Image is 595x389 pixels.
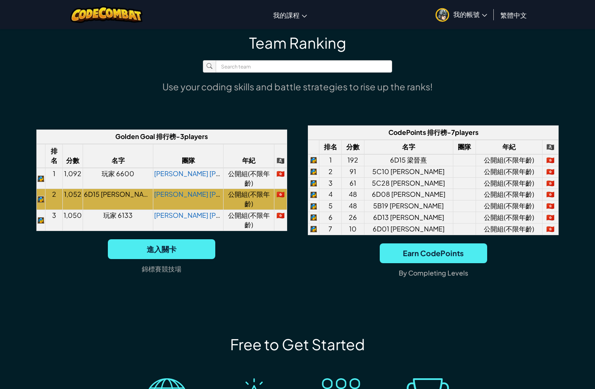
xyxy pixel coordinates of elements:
td: 5 [319,200,341,212]
td: Hong Kong [542,189,558,200]
td: python [37,189,45,210]
a: 進入關卡 [108,239,215,259]
td: python [308,200,319,212]
td: Hong Kong [542,212,558,224]
td: python [37,210,45,231]
td: 48 [342,189,364,200]
td: 6D08 [PERSON_NAME] [364,189,453,200]
td: 61 [342,177,364,189]
a: Earn CodePoints [380,243,487,263]
div: Use your coding skills and battle strategies to rise up the ranks! [162,81,433,92]
td: 6D15 梁晉熹 [364,154,453,166]
span: - [447,128,451,137]
td: python [37,168,45,189]
td: python [308,154,319,166]
td: 1 [319,154,341,166]
th: 分數 [63,144,83,168]
a: [PERSON_NAME] [PERSON_NAME] [154,169,264,178]
td: 1,092 [63,168,83,189]
p: 錦標賽競技場 [142,262,181,276]
td: 公開組(不限年齡) [476,223,542,235]
th: 團隊 [453,140,476,154]
td: 6 [319,212,341,224]
td: Hong Kong [542,166,558,177]
th: 🏴‍☠️ [542,140,558,154]
th: 排名 [319,140,341,154]
a: [PERSON_NAME] [PERSON_NAME] [154,190,264,198]
td: 公開組(不限年齡) [224,210,274,231]
td: Hong Kong [274,168,287,189]
td: 公開組(不限年齡) [476,166,542,177]
td: Hong Kong [542,177,558,189]
td: 1 [45,168,63,189]
td: 91 [342,166,364,177]
td: python [308,189,319,200]
th: 年紀 [224,144,274,168]
a: 我的帳號 [431,2,491,28]
td: 3 [319,177,341,189]
div: Team Ranking [162,33,433,101]
td: 6D13 [PERSON_NAME] [364,212,453,224]
a: [PERSON_NAME] [PERSON_NAME] [154,211,264,219]
td: 26 [342,212,364,224]
td: 1,052 [63,189,83,210]
td: 4 [319,189,341,200]
td: 玩家 6133 [83,210,153,231]
td: 公開組(不限年齡) [476,212,542,224]
td: 公開組(不限年齡) [476,189,542,200]
span: 3 [180,132,184,141]
td: 10 [342,223,364,235]
td: 5C28 [PERSON_NAME] [364,177,453,189]
td: 6D15 [PERSON_NAME] [83,189,153,210]
p: By Completing Levels [399,266,468,280]
td: 公開組(不限年齡) [224,168,274,189]
span: Golden Goal [115,132,155,141]
td: Hong Kong [542,154,558,166]
span: - [176,132,180,141]
td: 5C10 [PERSON_NAME] [364,166,453,177]
input: Search team [216,60,392,73]
td: 7 [319,223,341,235]
td: python [308,223,319,235]
td: Hong Kong [274,210,287,231]
img: CodeCombat logo [70,6,143,23]
span: 排行榜 [427,128,447,137]
th: 年紀 [476,140,542,154]
span: 我的帳號 [453,10,487,19]
td: 公開組(不限年齡) [224,189,274,210]
td: 1,050 [63,210,83,231]
th: 排名 [45,144,63,168]
span: 繁體中文 [500,11,527,19]
th: 名字 [83,144,153,168]
td: Hong Kong [542,200,558,212]
td: 2 [45,189,63,210]
td: python [308,212,319,224]
td: Hong Kong [542,223,558,235]
th: 名字 [364,140,453,154]
td: 192 [342,154,364,166]
td: python [308,166,319,177]
td: 48 [342,200,364,212]
td: Hong Kong [274,189,287,210]
img: avatar [436,8,449,22]
td: 公開組(不限年齡) [476,154,542,166]
th: 分數 [342,140,364,154]
td: 公開組(不限年齡) [476,177,542,189]
span: 我的課程 [273,11,300,19]
th: 🏴‍☠️ [274,144,287,168]
td: 2 [319,166,341,177]
td: 5B19 [PERSON_NAME] [364,200,453,212]
td: python [308,177,319,189]
span: CodePoints [388,128,426,137]
a: 我的課程 [269,4,311,26]
div: Free to Get Started [230,335,365,354]
td: 玩家 6600 [83,168,153,189]
td: 6D01 [PERSON_NAME] [364,223,453,235]
span: 排行榜 [156,132,176,141]
span: 7 [451,128,455,137]
a: 繁體中文 [496,4,531,26]
th: 團隊 [153,144,224,168]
